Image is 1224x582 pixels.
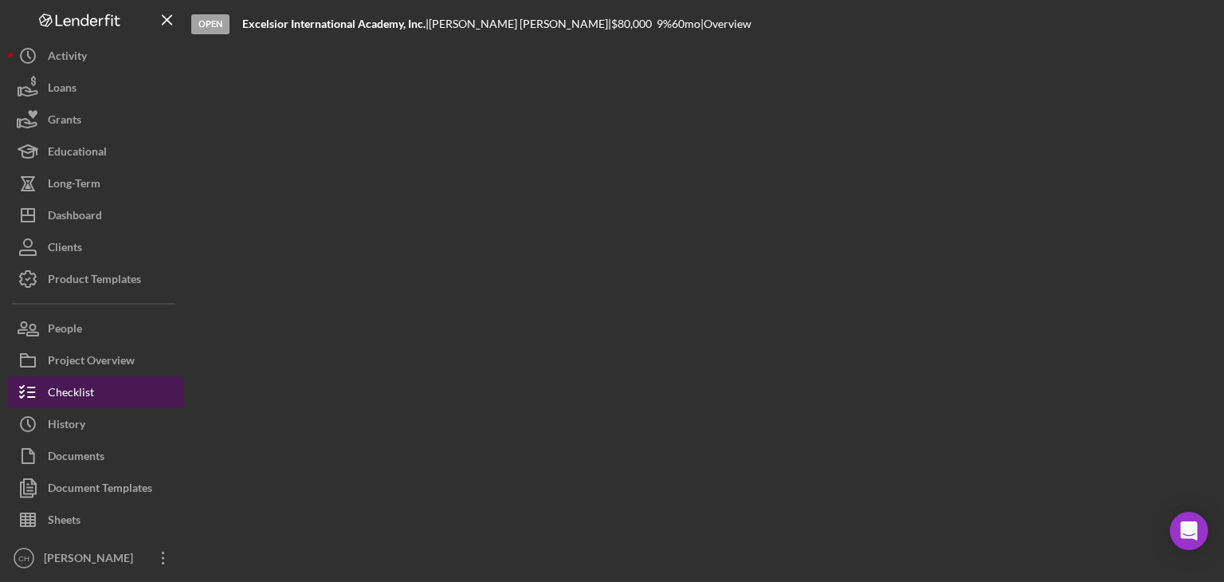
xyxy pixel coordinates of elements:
div: People [48,313,82,348]
div: [PERSON_NAME] [PERSON_NAME] | [429,18,611,30]
button: Project Overview [8,344,183,376]
button: Loans [8,72,183,104]
button: Product Templates [8,263,183,295]
div: | [242,18,429,30]
div: Open Intercom Messenger [1170,512,1208,550]
button: Grants [8,104,183,136]
div: Checklist [48,376,94,412]
text: CH [18,554,29,563]
div: Educational [48,136,107,171]
button: Dashboard [8,199,183,231]
button: Long-Term [8,167,183,199]
b: Excelsior International Academy, Inc. [242,17,426,30]
div: Long-Term [48,167,100,203]
div: | Overview [700,18,751,30]
button: Sheets [8,504,183,536]
div: Dashboard [48,199,102,235]
button: Activity [8,40,183,72]
div: Documents [48,440,104,476]
div: [PERSON_NAME] [40,542,143,578]
div: Activity [48,40,87,76]
div: 60 mo [672,18,700,30]
button: History [8,408,183,440]
button: Documents [8,440,183,472]
div: Sheets [48,504,80,540]
div: 9 % [657,18,672,30]
div: Document Templates [48,472,152,508]
button: Educational [8,136,183,167]
button: Checklist [8,376,183,408]
div: Product Templates [48,263,141,299]
div: Loans [48,72,76,108]
div: Clients [48,231,82,267]
span: $80,000 [611,17,652,30]
button: People [8,313,183,344]
div: History [48,408,85,444]
div: Open [191,14,229,34]
button: Clients [8,231,183,263]
div: Grants [48,104,81,140]
div: Project Overview [48,344,135,380]
button: CH[PERSON_NAME] [8,542,183,574]
button: Document Templates [8,472,183,504]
